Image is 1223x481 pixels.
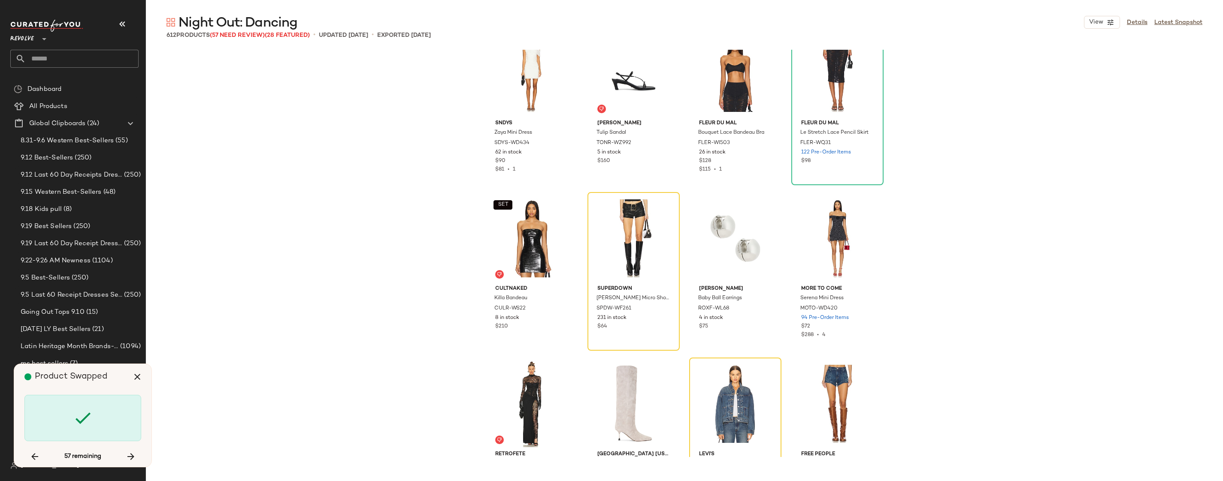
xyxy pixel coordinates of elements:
[599,106,604,111] img: svg%3e
[495,285,568,293] span: CULTNAKED
[495,157,506,165] span: $90
[699,285,772,293] span: [PERSON_NAME]
[102,187,116,197] span: (48)
[122,290,141,300] span: (250)
[699,120,772,127] span: fleur du mal
[590,361,677,447] img: PRTX-WZ76_V1.jpg
[21,273,70,283] span: 9.5 Best-Sellers
[166,18,175,27] img: svg%3e
[495,323,508,331] span: $210
[29,119,85,129] span: Global Clipboards
[495,314,519,322] span: 8 in stock
[21,359,68,369] span: ms best sellers
[597,323,607,331] span: $64
[494,139,530,147] span: SDYS-WD434
[35,372,107,381] span: Product Swapped
[597,285,670,293] span: superdown
[29,102,67,111] span: All Products
[814,332,822,338] span: •
[10,29,34,45] span: Revolve
[699,314,723,322] span: 4 in stock
[21,239,122,249] span: 9.19 Last 60 Day Receipt Dresses Selling
[21,153,73,163] span: 9.12 Best-Sellers
[85,307,98,317] span: (15)
[114,136,128,146] span: (55)
[493,200,512,210] button: SET
[68,359,78,369] span: (7)
[166,31,310,40] div: Products
[377,31,431,40] p: Exported [DATE]
[21,342,118,352] span: Latin Heritage Month Brands- DO NOT DELETE
[596,295,669,302] span: [PERSON_NAME] Micro Short
[699,167,711,172] span: $115
[497,272,502,277] img: svg%3e
[596,305,631,313] span: SPDW-WF261
[166,32,176,39] span: 612
[73,153,91,163] span: (250)
[91,256,113,266] span: (1104)
[597,120,670,127] span: [PERSON_NAME]
[699,149,726,156] span: 26 in stock
[794,195,881,282] img: MOTO-WD420_V1.jpg
[597,451,670,458] span: [GEOGRAPHIC_DATA] [US_STATE]
[596,129,626,137] span: Tulip Sandal
[801,285,874,293] span: MORE TO COME
[698,295,742,302] span: Baby Ball Earrings
[800,295,844,302] span: Serena Mini Dress
[597,157,610,165] span: $160
[495,120,568,127] span: SNDYS
[692,195,778,282] img: ROXF-WL68_V1.jpg
[698,305,730,313] span: ROXF-WL68
[692,361,778,447] img: LEIV-WO100_V1.jpg
[72,222,90,231] span: (250)
[513,167,515,172] span: 1
[597,314,627,322] span: 231 in stock
[319,31,368,40] p: updated [DATE]
[801,120,874,127] span: fleur du mal
[21,325,91,334] span: [DATE] LY Best Sellers
[495,451,568,458] span: retrofete
[1154,18,1202,27] a: Latest Snapshot
[801,323,810,331] span: $72
[698,139,730,147] span: FLER-WI503
[698,129,764,137] span: Bouquet Lace Bandeau Bra
[91,325,104,334] span: (21)
[122,170,141,180] span: (250)
[21,170,122,180] span: 9.12 Last 60 Day Receipts Dresses
[494,129,532,137] span: Zaya Mini Dress
[118,342,141,352] span: (1094)
[711,167,719,172] span: •
[801,332,814,338] span: $288
[504,167,513,172] span: •
[497,202,508,208] span: SET
[495,149,522,156] span: 62 in stock
[10,462,17,469] img: svg%3e
[801,451,874,458] span: Free People
[372,30,374,40] span: •
[85,119,99,129] span: (24)
[494,305,526,313] span: CULR-WS22
[800,305,838,313] span: MOTO-WD420
[794,361,881,447] img: FREE-WF339_V1.jpg
[800,129,869,137] span: Le Stretch Lace Pencil Skirt
[10,20,83,32] img: cfy_white_logo.C9jOOHJF.svg
[62,204,72,214] span: (8)
[1127,18,1147,27] a: Details
[801,157,811,165] span: $98
[488,361,575,447] img: ROFR-WD617_V1.jpg
[21,290,122,300] span: 9.5 Last 60 Receipt Dresses Selling
[1084,16,1120,29] button: View
[822,332,826,338] span: 4
[27,84,61,94] span: Dashboard
[719,167,722,172] span: 1
[699,157,711,165] span: $128
[597,149,621,156] span: 5 in stock
[699,451,772,458] span: LEVI'S
[699,323,708,331] span: $75
[590,195,677,282] img: SPDW-WF261_V1.jpg
[179,15,297,32] span: Night Out: Dancing
[495,167,504,172] span: $81
[801,149,851,156] span: 122 Pre-Order Items
[21,256,91,266] span: 9.22-9.26 AM Newness
[265,32,310,39] span: (28 Featured)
